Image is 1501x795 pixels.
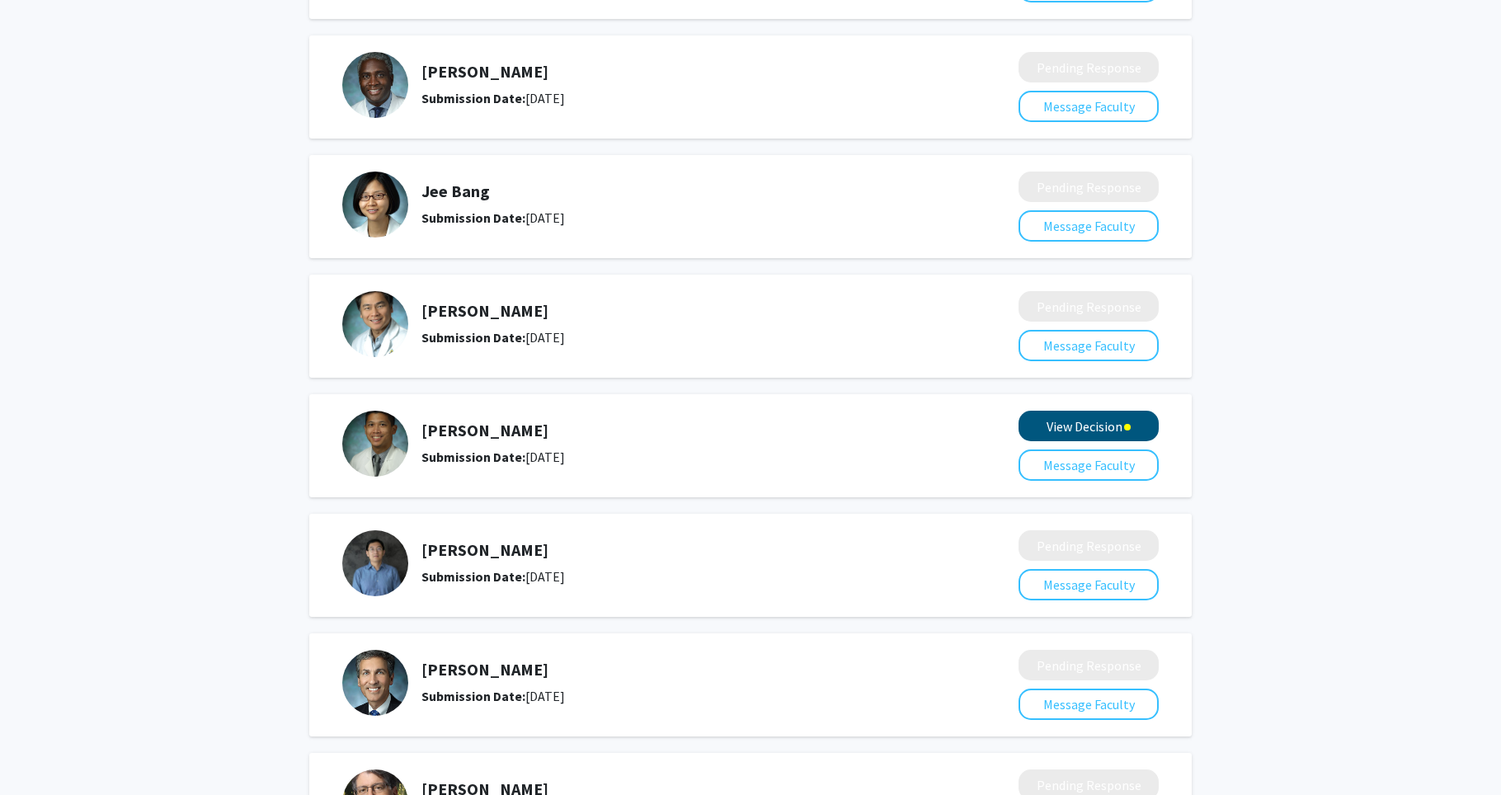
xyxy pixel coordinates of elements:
h5: [PERSON_NAME] [421,540,931,560]
button: View Decision [1019,411,1159,441]
img: Profile Picture [342,172,408,238]
a: Message Faculty [1019,337,1159,354]
b: Submission Date: [421,209,525,226]
b: Submission Date: [421,329,525,346]
button: Pending Response [1019,172,1159,202]
div: [DATE] [421,88,931,108]
button: Message Faculty [1019,91,1159,122]
h5: [PERSON_NAME] [421,421,931,440]
a: Message Faculty [1019,98,1159,115]
a: Message Faculty [1019,696,1159,713]
img: Profile Picture [342,52,408,118]
iframe: Chat [12,721,70,783]
button: Message Faculty [1019,689,1159,720]
img: Profile Picture [342,411,408,477]
div: [DATE] [421,567,931,586]
img: Profile Picture [342,530,408,596]
div: [DATE] [421,327,931,347]
button: Pending Response [1019,650,1159,680]
button: Pending Response [1019,52,1159,82]
button: Message Faculty [1019,330,1159,361]
b: Submission Date: [421,90,525,106]
b: Submission Date: [421,568,525,585]
img: Profile Picture [342,291,408,357]
a: Message Faculty [1019,457,1159,473]
img: Profile Picture [342,650,408,716]
button: Pending Response [1019,291,1159,322]
h5: Jee Bang [421,181,931,201]
button: Message Faculty [1019,210,1159,242]
h5: [PERSON_NAME] [421,62,931,82]
div: [DATE] [421,686,931,706]
a: Message Faculty [1019,218,1159,234]
h5: [PERSON_NAME] [421,660,931,680]
div: [DATE] [421,447,931,467]
div: [DATE] [421,208,931,228]
b: Submission Date: [421,449,525,465]
button: Message Faculty [1019,449,1159,481]
button: Message Faculty [1019,569,1159,600]
a: Message Faculty [1019,576,1159,593]
button: Pending Response [1019,530,1159,561]
b: Submission Date: [421,688,525,704]
h5: [PERSON_NAME] [421,301,931,321]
